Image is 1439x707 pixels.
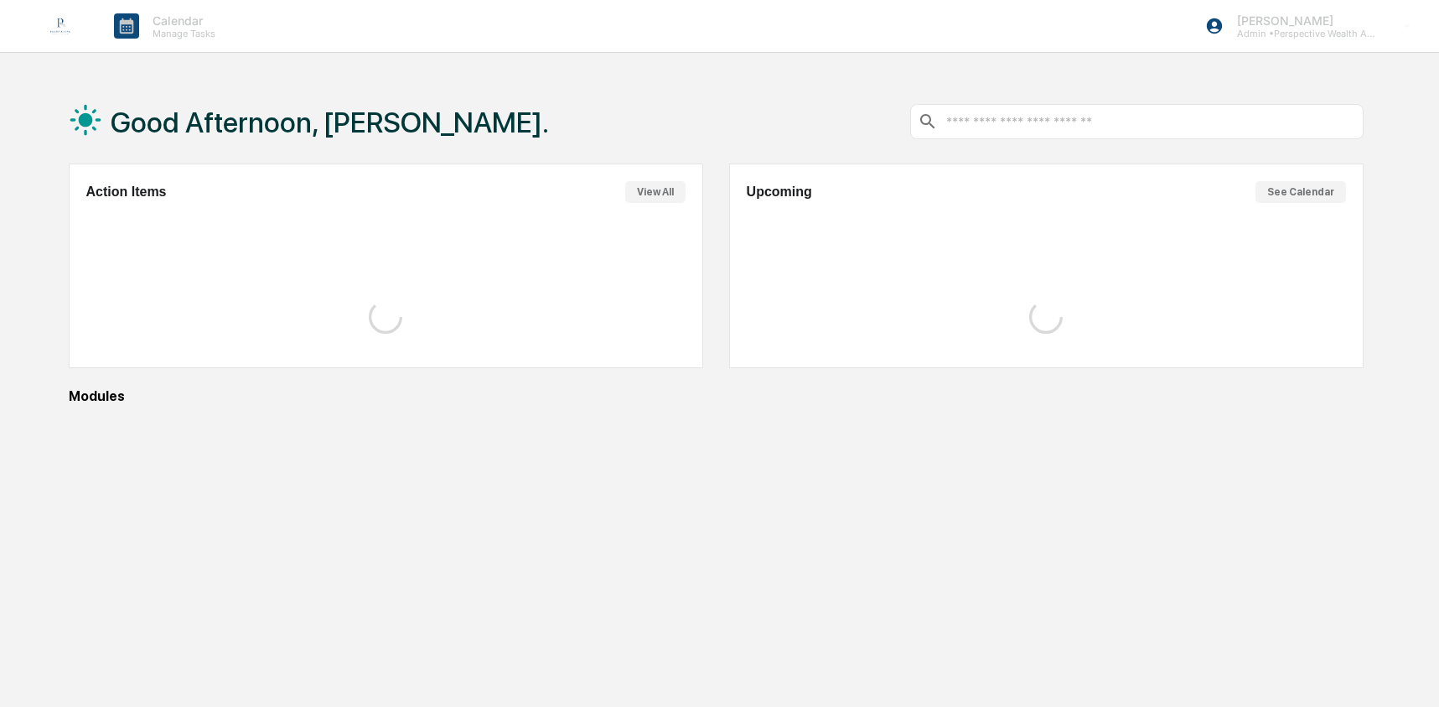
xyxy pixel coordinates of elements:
[86,185,167,200] h2: Action Items
[139,13,224,28] p: Calendar
[1224,28,1379,39] p: Admin • Perspective Wealth Advisors
[139,28,224,39] p: Manage Tasks
[747,185,812,200] h2: Upcoming
[625,181,686,203] button: View All
[40,6,80,46] img: logo
[1255,181,1346,203] button: See Calendar
[111,106,549,139] h1: Good Afternoon, [PERSON_NAME].
[69,388,1364,404] div: Modules
[1224,13,1379,28] p: [PERSON_NAME]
